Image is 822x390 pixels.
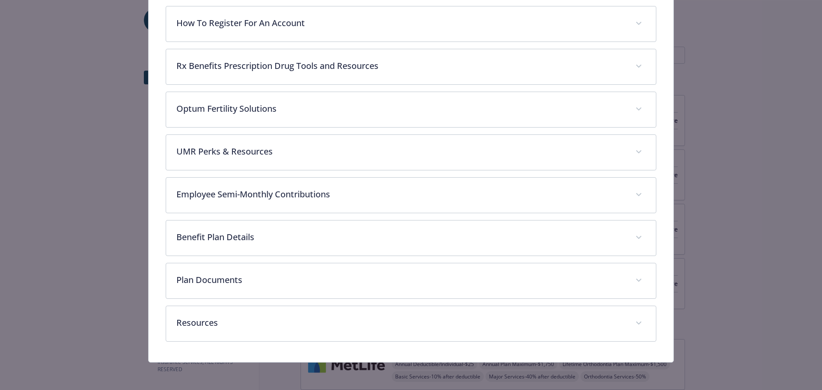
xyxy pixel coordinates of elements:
[176,60,625,72] p: Rx Benefits Prescription Drug Tools and Resources
[176,145,625,158] p: UMR Perks & Resources
[176,188,625,201] p: Employee Semi-Monthly Contributions
[166,6,656,42] div: How To Register For An Account
[166,135,656,170] div: UMR Perks & Resources
[166,220,656,256] div: Benefit Plan Details
[176,17,625,30] p: How To Register For An Account
[176,102,625,115] p: Optum Fertility Solutions
[166,178,656,213] div: Employee Semi-Monthly Contributions
[166,49,656,84] div: Rx Benefits Prescription Drug Tools and Resources
[176,274,625,286] p: Plan Documents
[166,92,656,127] div: Optum Fertility Solutions
[166,306,656,341] div: Resources
[176,316,625,329] p: Resources
[166,263,656,298] div: Plan Documents
[176,231,625,244] p: Benefit Plan Details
